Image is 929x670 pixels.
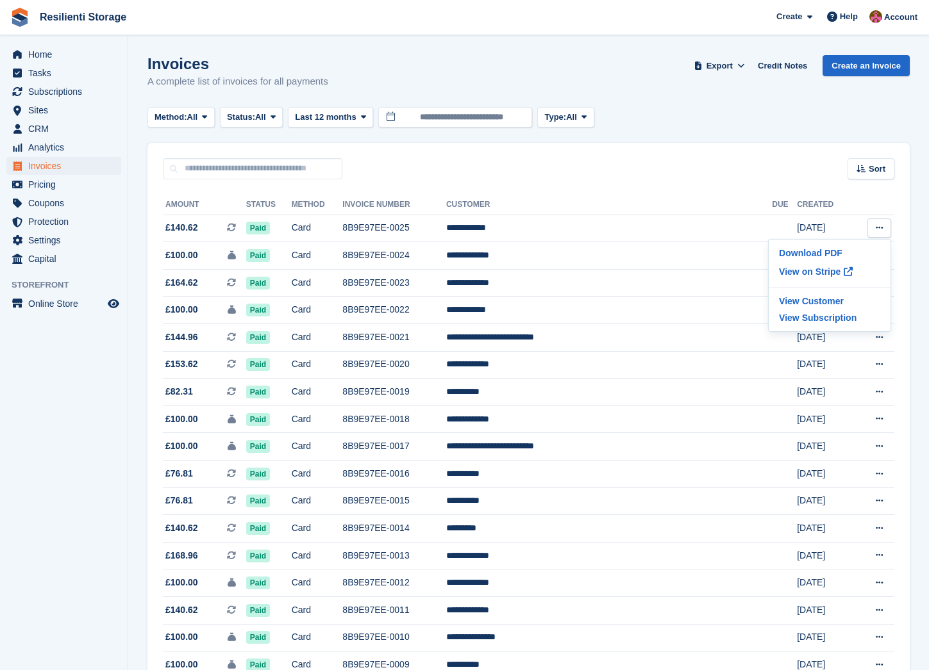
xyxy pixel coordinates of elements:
a: menu [6,176,121,193]
span: Storefront [12,279,128,291]
a: menu [6,45,121,63]
th: Method [292,195,343,215]
a: menu [6,64,121,82]
td: 8B9E97EE-0021 [342,324,446,352]
span: Subscriptions [28,83,105,101]
a: menu [6,295,121,313]
span: Online Store [28,295,105,313]
a: menu [6,120,121,138]
th: Amount [163,195,246,215]
td: Card [292,351,343,379]
td: [DATE] [797,487,853,515]
span: Paid [246,631,270,644]
span: Paid [246,604,270,617]
td: 8B9E97EE-0010 [342,624,446,651]
span: All [566,111,577,124]
span: Paid [246,331,270,344]
span: £100.00 [165,576,198,589]
td: [DATE] [797,215,853,242]
button: Method: All [147,107,215,128]
span: Paid [246,386,270,398]
a: Create an Invoice [823,55,910,76]
span: £100.00 [165,413,198,426]
td: Card [292,269,343,297]
span: Paid [246,222,270,234]
td: 8B9E97EE-0023 [342,269,446,297]
td: Card [292,542,343,569]
span: Method: [155,111,187,124]
span: Create [776,10,802,23]
span: Invoices [28,157,105,175]
td: 8B9E97EE-0012 [342,569,446,597]
span: Paid [246,494,270,507]
span: Paid [246,440,270,453]
th: Status [246,195,292,215]
span: Status: [227,111,255,124]
a: Resilienti Storage [35,6,131,28]
td: Card [292,297,343,324]
button: Status: All [220,107,283,128]
span: Pricing [28,176,105,193]
td: 8B9E97EE-0024 [342,242,446,270]
td: Card [292,515,343,543]
a: Credit Notes [753,55,812,76]
th: Invoice Number [342,195,446,215]
p: View Subscription [774,309,885,326]
span: £100.00 [165,249,198,262]
td: Card [292,379,343,406]
td: Card [292,569,343,597]
span: Type: [544,111,566,124]
td: Card [292,405,343,433]
span: £140.62 [165,221,198,234]
img: stora-icon-8386f47178a22dfd0bd8f6a31ec36ba5ce8667c1dd55bd0f319d3a0aa187defe.svg [10,8,29,27]
span: Paid [246,550,270,562]
span: Capital [28,250,105,268]
td: [DATE] [797,515,853,543]
td: Card [292,215,343,242]
span: Paid [246,358,270,371]
td: 8B9E97EE-0019 [342,379,446,406]
span: All [187,111,198,124]
span: £168.96 [165,549,198,562]
span: £100.00 [165,303,198,316]
td: Card [292,624,343,651]
span: Coupons [28,194,105,212]
span: £76.81 [165,467,193,480]
img: Kerrie Whiteley [869,10,882,23]
td: [DATE] [797,405,853,433]
td: [DATE] [797,597,853,625]
td: Card [292,324,343,352]
td: [DATE] [797,324,853,352]
td: 8B9E97EE-0020 [342,351,446,379]
span: Paid [246,413,270,426]
td: 8B9E97EE-0022 [342,297,446,324]
th: Due [772,195,797,215]
span: Settings [28,231,105,249]
span: Home [28,45,105,63]
p: A complete list of invoices for all payments [147,74,328,89]
span: £76.81 [165,494,193,507]
span: £82.31 [165,385,193,398]
td: 8B9E97EE-0014 [342,515,446,543]
td: Card [292,597,343,625]
span: £140.62 [165,603,198,617]
td: 8B9E97EE-0016 [342,461,446,488]
td: [DATE] [797,461,853,488]
td: 8B9E97EE-0015 [342,487,446,515]
td: [DATE] [797,542,853,569]
a: menu [6,213,121,231]
span: Tasks [28,64,105,82]
td: [DATE] [797,351,853,379]
span: Paid [246,468,270,480]
td: Card [292,242,343,270]
button: Export [691,55,748,76]
td: [DATE] [797,569,853,597]
span: Paid [246,304,270,316]
td: 8B9E97EE-0017 [342,433,446,461]
td: 8B9E97EE-0025 [342,215,446,242]
td: Card [292,461,343,488]
span: Export [707,60,733,72]
span: £144.96 [165,331,198,344]
a: View Customer [774,293,885,309]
